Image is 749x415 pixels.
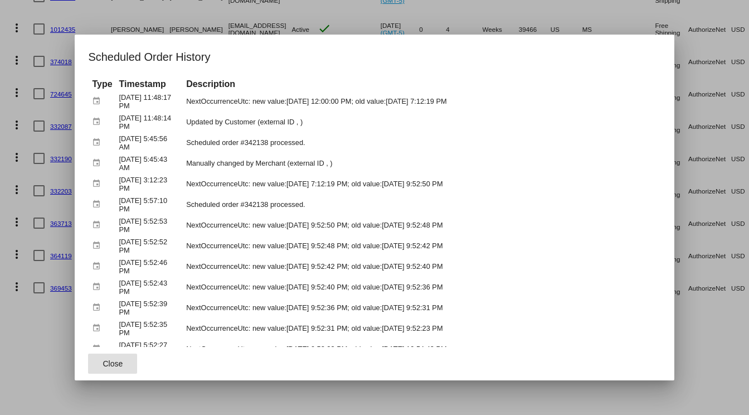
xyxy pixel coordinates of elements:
mat-icon: event [92,278,105,296]
td: [DATE] 3:12:23 PM [116,174,183,194]
td: Updated by Customer (external ID , ) [183,112,659,132]
mat-icon: event [92,299,105,316]
td: [DATE] 5:52:43 PM [116,277,183,297]
th: Timestamp [116,78,183,90]
td: NextOccurrenceUtc: new value:[DATE] 9:52:36 PM; old value:[DATE] 9:52:31 PM [183,298,659,317]
td: [DATE] 5:52:52 PM [116,236,183,255]
mat-icon: event [92,216,105,234]
td: [DATE] 5:52:53 PM [116,215,183,235]
mat-icon: event [92,340,105,358]
td: [DATE] 5:57:10 PM [116,195,183,214]
span: Close [103,359,123,368]
mat-icon: event [92,320,105,337]
td: NextOccurrenceUtc: new value:[DATE] 12:00:00 PM; old value:[DATE] 7:12:19 PM [183,91,659,111]
td: Scheduled order #342138 processed. [183,133,659,152]
td: [DATE] 11:48:17 PM [116,91,183,111]
td: [DATE] 5:52:27 PM [116,339,183,359]
mat-icon: event [92,155,105,172]
td: NextOccurrenceUtc: new value:[DATE] 7:12:19 PM; old value:[DATE] 9:52:50 PM [183,174,659,194]
td: NextOccurrenceUtc: new value:[DATE] 9:52:42 PM; old value:[DATE] 9:52:40 PM [183,257,659,276]
td: Manually changed by Merchant (external ID , ) [183,153,659,173]
mat-icon: event [92,113,105,131]
mat-icon: event [92,258,105,275]
td: NextOccurrenceUtc: new value:[DATE] 9:52:31 PM; old value:[DATE] 9:52:23 PM [183,319,659,338]
td: [DATE] 5:52:35 PM [116,319,183,338]
mat-icon: event [92,134,105,151]
mat-icon: event [92,93,105,110]
td: [DATE] 11:48:14 PM [116,112,183,132]
mat-icon: event [92,196,105,213]
td: Scheduled order #342138 processed. [183,195,659,214]
td: [DATE] 5:52:39 PM [116,298,183,317]
td: NextOccurrenceUtc: new value:[DATE] 9:52:48 PM; old value:[DATE] 9:52:42 PM [183,236,659,255]
th: Description [183,78,659,90]
td: [DATE] 5:52:46 PM [116,257,183,276]
mat-icon: event [92,175,105,192]
td: [DATE] 5:45:43 AM [116,153,183,173]
mat-icon: event [92,237,105,254]
td: [DATE] 5:45:56 AM [116,133,183,152]
td: NextOccurrenceUtc: new value:[DATE] 9:52:40 PM; old value:[DATE] 9:52:36 PM [183,277,659,297]
button: Close dialog [88,354,137,374]
h1: Scheduled Order History [88,48,660,66]
th: Type [89,78,115,90]
td: NextOccurrenceUtc: new value:[DATE] 9:52:50 PM; old value:[DATE] 9:52:48 PM [183,215,659,235]
td: NextOccurrenceUtc: new value:[DATE] 9:52:23 PM; old value:[DATE] 10:54:42 PM [183,339,659,359]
